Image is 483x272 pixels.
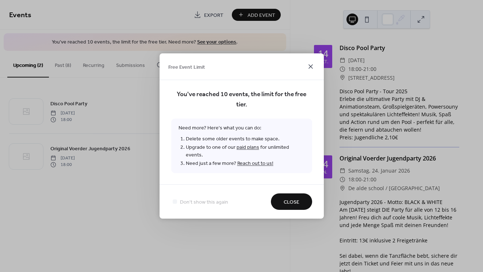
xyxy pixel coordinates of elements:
[186,143,305,159] li: Upgrade to one of our for unlimited events.
[180,199,228,206] span: Don't show this again
[171,90,312,110] span: You've reached 10 events, the limit for the free tier.
[186,135,305,143] li: Delete some older events to make space.
[271,193,312,210] button: Close
[237,159,273,169] a: Reach out to us!
[237,143,259,152] a: paid plans
[171,119,312,173] span: Need more? Here's what you can do:
[284,199,299,206] span: Close
[168,63,205,71] span: Free Event Limit
[186,159,305,168] li: Need just a few more?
